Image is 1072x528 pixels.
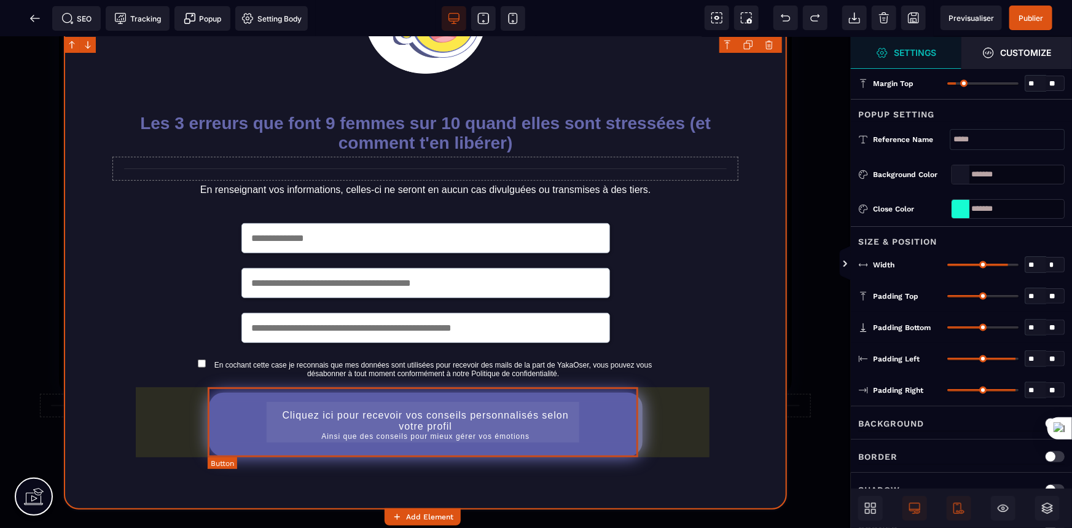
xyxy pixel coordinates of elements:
[851,99,1072,122] div: Popup Setting
[873,133,950,146] div: Reference name
[1019,14,1043,23] span: Publier
[961,37,1072,69] span: Open Style Manager
[211,324,655,341] label: En cochant cette case je reconnais que mes données sont utilisées pour recevoir des mails de la p...
[949,14,994,23] span: Previsualiser
[385,508,461,526] button: Add Element
[734,6,759,30] span: Screenshot
[991,496,1015,521] span: Hide/Show Block
[858,416,924,431] p: Background
[873,385,923,395] span: Padding Right
[184,12,222,25] span: Popup
[894,48,937,57] strong: Settings
[873,203,946,215] div: Close Color
[209,356,643,420] button: Cliquez ici pour recevoir vos conseils personnalisés selon votre profilAinsi que des conseils pou...
[241,12,302,25] span: Setting Body
[947,496,971,521] span: Mobile Only
[705,6,729,30] span: View components
[873,260,894,270] span: Width
[61,12,92,25] span: SEO
[851,37,961,69] span: Settings
[858,483,900,497] p: Shadow
[873,291,918,301] span: Padding Top
[941,6,1002,30] span: Preview
[851,226,1072,249] div: Size & Position
[140,77,716,116] b: Les 3 erreurs que font 9 femmes sur 10 quand elles sont stressées (et comment t'en libérer)
[114,12,161,25] span: Tracking
[1001,48,1052,57] strong: Customize
[124,144,727,162] text: En renseignant vos informations, celles-ci ne seront en aucun cas divulguées ou transmises à des ...
[1035,496,1060,521] span: Open Layers
[406,513,453,521] strong: Add Element
[873,168,946,181] div: Background Color
[873,79,914,89] span: Margin Top
[858,449,898,464] p: Border
[858,496,883,521] span: Open Blocks
[873,354,920,364] span: Padding Left
[873,323,931,333] span: Padding Bottom
[902,496,927,521] span: Desktop Only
